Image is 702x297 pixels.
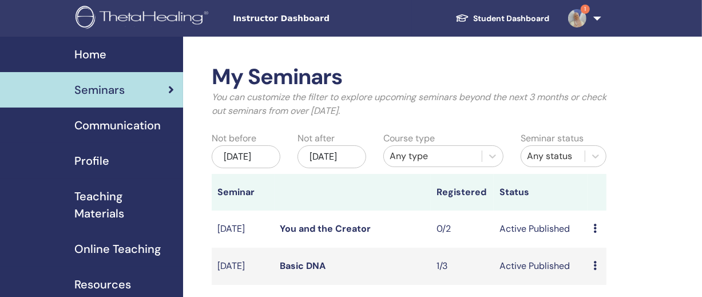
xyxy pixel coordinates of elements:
td: [DATE] [212,248,275,285]
td: 1/3 [431,248,494,285]
div: [DATE] [298,145,366,168]
th: Seminar [212,174,275,211]
a: Student Dashboard [446,8,559,29]
span: Profile [74,152,109,169]
div: Any status [527,149,579,163]
span: Seminars [74,81,125,98]
div: [DATE] [212,145,280,168]
label: Course type [383,132,435,145]
h2: My Seminars [212,64,606,90]
img: logo.png [76,6,212,31]
a: Basic DNA [280,260,326,272]
a: You and the Creator [280,223,371,235]
span: 1 [581,5,590,14]
label: Seminar status [521,132,584,145]
td: 0/2 [431,211,494,248]
span: Resources [74,276,131,293]
label: Not after [298,132,335,145]
span: Online Teaching [74,240,161,258]
label: Not before [212,132,256,145]
th: Status [494,174,588,211]
p: You can customize the filter to explore upcoming seminars beyond the next 3 months or check out s... [212,90,606,118]
th: Registered [431,174,494,211]
td: [DATE] [212,211,275,248]
span: Instructor Dashboard [233,13,404,25]
span: Home [74,46,106,63]
span: Teaching Materials [74,188,174,222]
td: Active Published [494,211,588,248]
img: graduation-cap-white.svg [455,13,469,23]
span: Communication [74,117,161,134]
img: default.jpg [568,9,586,27]
div: Any type [390,149,476,163]
td: Active Published [494,248,588,285]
